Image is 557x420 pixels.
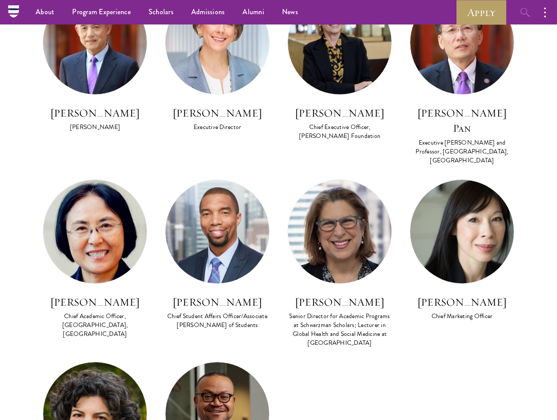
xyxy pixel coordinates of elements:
div: Chief Marketing Officer [410,312,514,321]
div: [PERSON_NAME] [43,123,147,132]
h3: [PERSON_NAME] [43,105,147,121]
a: [PERSON_NAME] Senior Director for Academic Programs at Schwarzman Scholars; Lecturer in Global He... [287,179,392,348]
div: Senior Director for Academic Programs at Schwarzman Scholars; Lecturer in Global Health and Socia... [287,312,392,347]
div: Chief Executive Officer, [PERSON_NAME] Foundation [287,123,392,141]
h3: [PERSON_NAME] [43,295,147,310]
h3: [PERSON_NAME] [165,295,270,310]
h3: [PERSON_NAME] [287,295,392,310]
h3: [PERSON_NAME] Pan [410,105,514,136]
div: Chief Student Affairs Officer/Associate [PERSON_NAME] of Students [165,312,270,330]
div: Executive Director [165,123,270,132]
a: [PERSON_NAME] Chief Marketing Officer [410,179,514,322]
h3: [PERSON_NAME] [287,105,392,121]
div: Executive [PERSON_NAME] and Professor, [GEOGRAPHIC_DATA], [GEOGRAPHIC_DATA] [410,138,514,165]
h3: [PERSON_NAME] [165,105,270,121]
div: Chief Academic Officer, [GEOGRAPHIC_DATA], [GEOGRAPHIC_DATA] [43,312,147,339]
h3: [PERSON_NAME] [410,295,514,310]
a: [PERSON_NAME] Chief Student Affairs Officer/Associate [PERSON_NAME] of Students [165,179,270,331]
a: [PERSON_NAME] Chief Academic Officer, [GEOGRAPHIC_DATA], [GEOGRAPHIC_DATA] [43,179,147,339]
